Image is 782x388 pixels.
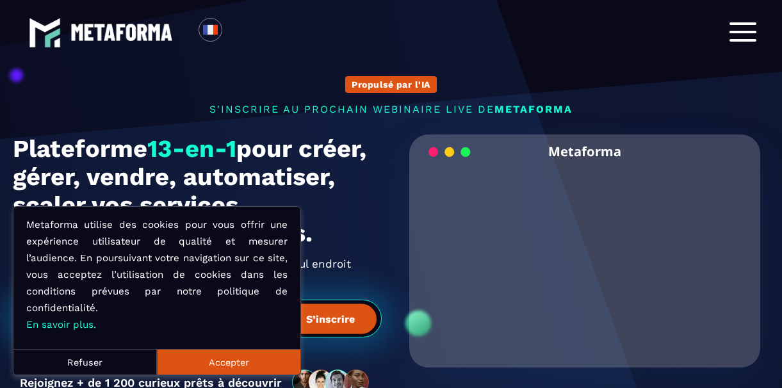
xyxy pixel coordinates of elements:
p: Metaforma utilise des cookies pour vous offrir une expérience utilisateur de qualité et mesurer l... [26,216,288,333]
img: logo [29,17,61,49]
span: 13-en-1 [147,134,236,163]
h2: Metaforma [548,134,621,168]
img: loading [428,146,471,158]
button: Refuser [13,349,157,375]
img: logo [70,24,173,40]
a: En savoir plus. [26,319,96,330]
video: Your browser does not support the video tag. [419,168,751,334]
img: fr [202,22,218,38]
button: S’inscrire [284,303,377,334]
p: Propulsé par l'IA [352,79,430,90]
div: Search for option [222,18,254,46]
p: s'inscrire au prochain webinaire live de [13,103,769,115]
h1: Plateforme pour créer, gérer, vendre, automatiser, scaler vos services, formations et coachings. [13,134,382,247]
button: Accepter [157,349,300,375]
input: Search for option [233,24,243,40]
span: METAFORMA [494,103,573,115]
